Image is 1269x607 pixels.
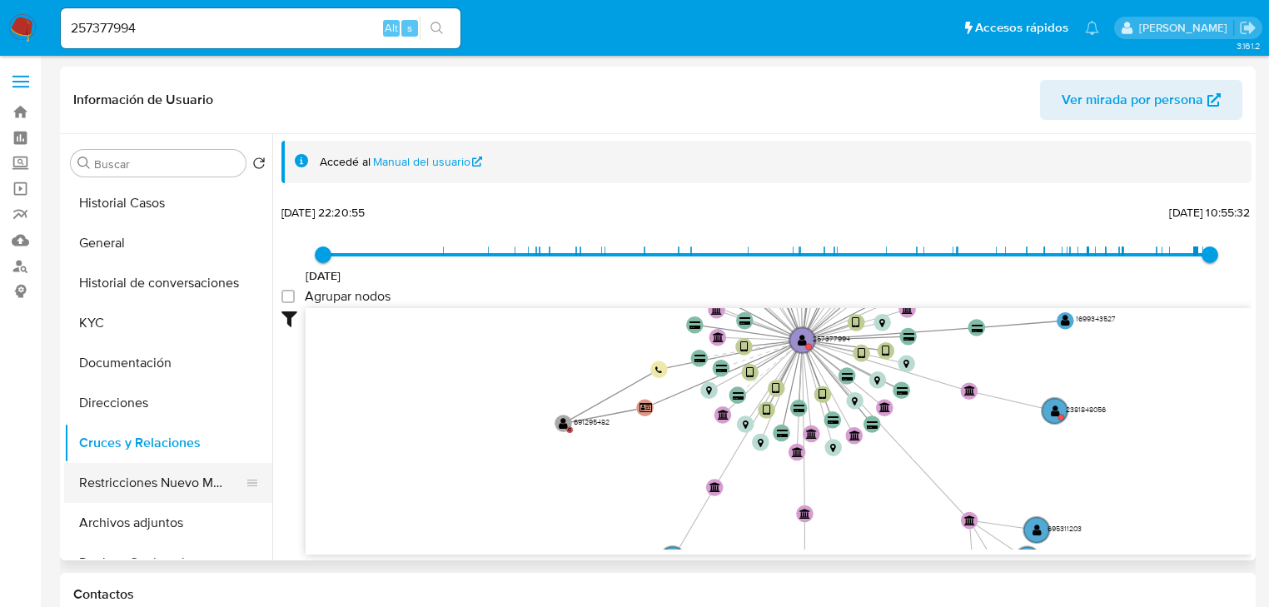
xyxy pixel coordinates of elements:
[61,17,460,39] input: Buscar usuario o caso...
[740,341,749,353] text: 
[639,402,652,413] text: 
[879,402,890,412] text: 
[964,386,975,396] text: 
[1061,314,1070,326] text: 
[305,288,391,305] span: Agrupar nodos
[763,404,771,416] text: 
[830,443,836,453] text: 
[852,316,860,329] text: 
[716,366,727,373] text: 
[1033,524,1042,536] text: 
[743,420,749,430] text: 
[972,325,983,332] text: 
[1040,80,1242,120] button: Ver mirada por persona
[794,405,804,413] text: 
[1066,404,1106,415] text: 2381848056
[858,347,866,360] text: 
[1048,523,1082,534] text: 695311203
[897,387,908,395] text: 
[64,423,272,463] button: Cruces y Relaciones
[689,321,700,329] text: 
[64,263,272,303] button: Historial de conversaciones
[975,19,1068,37] span: Accesos rápidos
[713,332,724,342] text: 
[813,333,850,344] text: 257377994
[73,586,1242,603] h1: Contactos
[281,204,365,221] span: [DATE] 22:20:55
[772,382,780,395] text: 
[64,343,272,383] button: Documentación
[420,17,454,40] button: search-icon
[711,305,722,315] text: 
[1085,21,1099,35] a: Notificaciones
[819,389,827,401] text: 
[407,20,412,36] span: s
[306,267,341,284] span: [DATE]
[281,290,295,303] input: Agrupar nodos
[77,157,91,170] button: Buscar
[64,463,259,503] button: Restricciones Nuevo Mundo
[709,482,720,492] text: 
[849,430,860,440] text: 
[64,543,272,583] button: Devices Geolocation
[64,303,272,343] button: KYC
[73,92,213,108] h1: Información de Usuario
[568,425,572,433] text: C
[792,447,803,457] text: 
[799,509,810,519] text: 
[758,438,764,448] text: 
[903,333,914,341] text: 
[746,366,754,379] text: 
[320,154,371,170] span: Accedé al
[706,386,712,396] text: 
[867,421,878,429] text: 
[798,334,807,346] text: 
[879,318,885,328] text: 
[1169,204,1250,221] span: [DATE] 10:55:32
[828,416,839,424] text: 
[64,503,272,543] button: Archivos adjuntos
[252,157,266,175] button: Volver al orden por defecto
[733,392,744,400] text: 
[1139,20,1233,36] p: erika.juarez@mercadolibre.com.mx
[385,20,398,36] span: Alt
[94,157,239,172] input: Buscar
[882,345,890,357] text: 
[655,366,662,374] text: 
[777,430,788,437] text: 
[64,223,272,263] button: General
[842,373,853,381] text: 
[902,304,913,314] text: 
[373,154,483,170] a: Manual del usuario
[903,360,909,370] text: 
[1239,19,1257,37] a: Salir
[718,410,729,420] text: 
[64,383,272,423] button: Direcciones
[1051,405,1060,417] text: 
[739,317,750,325] text: 
[574,416,610,427] text: 691295482
[1062,80,1203,120] span: Ver mirada por persona
[964,515,975,525] text: 
[806,429,817,439] text: 
[874,376,880,386] text: 
[852,396,858,406] text: 
[694,355,705,362] text: 
[64,183,272,223] button: Historial Casos
[559,417,568,430] text: 
[1076,313,1116,324] text: 1699343527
